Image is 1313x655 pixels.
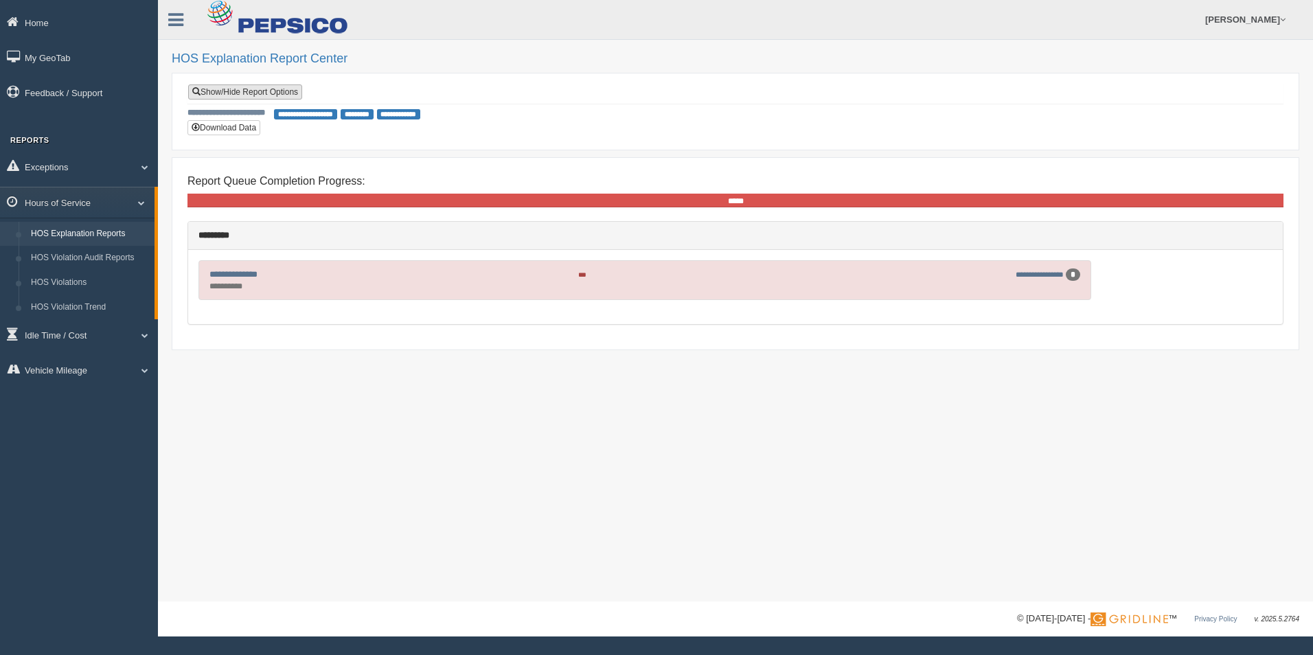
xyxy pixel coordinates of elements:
a: HOS Violations [25,271,155,295]
a: Show/Hide Report Options [188,84,302,100]
a: Privacy Policy [1194,615,1237,623]
img: Gridline [1091,612,1168,626]
a: HOS Explanation Reports [25,222,155,246]
a: HOS Violation Audit Reports [25,246,155,271]
span: v. 2025.5.2764 [1255,615,1299,623]
div: © [DATE]-[DATE] - ™ [1017,612,1299,626]
h4: Report Queue Completion Progress: [187,175,1283,187]
h2: HOS Explanation Report Center [172,52,1299,66]
a: HOS Violation Trend [25,295,155,320]
button: Download Data [187,120,260,135]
